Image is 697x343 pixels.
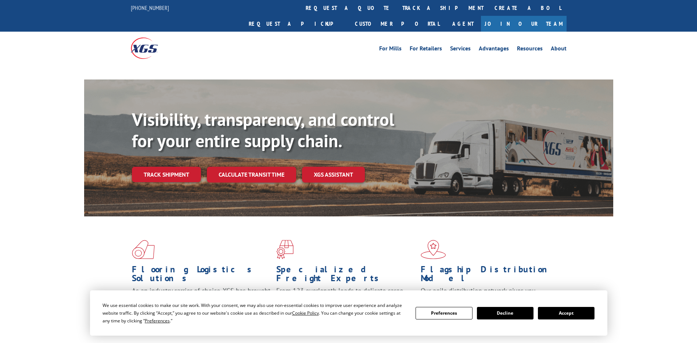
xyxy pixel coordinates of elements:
[207,167,296,183] a: Calculate transit time
[421,240,446,259] img: xgs-icon-flagship-distribution-model-red
[103,301,407,325] div: We use essential cookies to make our site work. With your consent, we may also use non-essential ...
[416,307,472,319] button: Preferences
[481,16,567,32] a: Join Our Team
[379,46,402,54] a: For Mills
[145,318,170,324] span: Preferences
[292,310,319,316] span: Cookie Policy
[276,265,415,286] h1: Specialized Freight Experts
[421,265,560,286] h1: Flagship Distribution Model
[243,16,349,32] a: Request a pickup
[479,46,509,54] a: Advantages
[131,4,169,11] a: [PHONE_NUMBER]
[445,16,481,32] a: Agent
[132,108,394,152] b: Visibility, transparency, and control for your entire supply chain.
[349,16,445,32] a: Customer Portal
[90,290,607,336] div: Cookie Consent Prompt
[276,240,294,259] img: xgs-icon-focused-on-flooring-red
[132,167,201,182] a: Track shipment
[477,307,533,319] button: Decline
[302,167,365,183] a: XGS ASSISTANT
[421,286,556,304] span: Our agile distribution network gives you nationwide inventory management on demand.
[450,46,471,54] a: Services
[538,307,594,319] button: Accept
[551,46,567,54] a: About
[132,286,270,312] span: As an industry carrier of choice, XGS has brought innovation and dedication to flooring logistics...
[132,265,271,286] h1: Flooring Logistics Solutions
[517,46,543,54] a: Resources
[132,240,155,259] img: xgs-icon-total-supply-chain-intelligence-red
[276,286,415,319] p: From 123 overlength loads to delicate cargo, our experienced staff knows the best way to move you...
[410,46,442,54] a: For Retailers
